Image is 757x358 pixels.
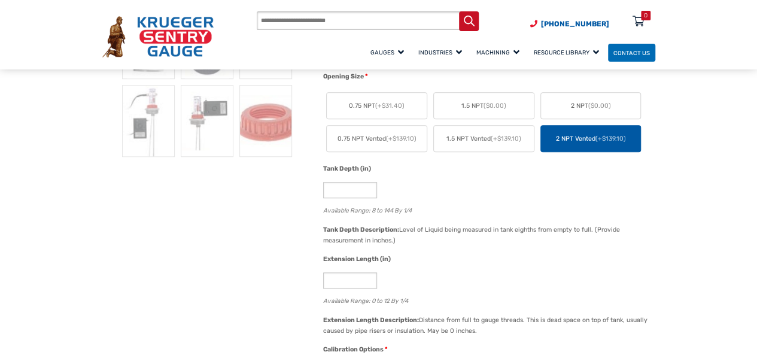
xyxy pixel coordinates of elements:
[541,20,609,28] span: [PHONE_NUMBER]
[323,204,649,215] div: Available Range: 8 to 144 By 1/4
[476,49,519,56] span: Machining
[323,226,399,233] span: Tank Depth Description:
[122,85,175,157] img: At A Glance - Image 7
[461,101,506,111] span: 1.5 NPT
[530,19,609,29] a: Phone Number (920) 434-8860
[608,44,655,62] a: Contact Us
[588,102,610,110] span: ($0.00)
[365,42,413,63] a: Gauges
[323,345,384,353] span: Calibration Options
[323,316,647,335] div: Distance from full to gauge threads. This is dead space on top of tank, usually caused by pipe ri...
[385,345,388,354] abbr: required
[337,134,416,144] span: 0.75 NPT Vented
[528,42,608,63] a: Resource Library
[370,49,404,56] span: Gauges
[534,49,599,56] span: Resource Library
[385,135,416,142] span: (+$139.10)
[102,16,214,57] img: Krueger Sentry Gauge
[418,49,462,56] span: Industries
[446,134,521,144] span: 1.5 NPT Vented
[644,11,647,20] div: 0
[613,49,650,56] span: Contact Us
[239,85,292,157] img: At A Glance - Image 9
[323,72,364,80] span: Opening Size
[323,165,371,172] span: Tank Depth (in)
[375,102,405,110] span: (+$31.40)
[349,101,405,111] span: 0.75 NPT
[323,255,391,263] span: Extension Length (in)
[323,316,419,324] span: Extension Length Description:
[471,42,528,63] a: Machining
[413,42,471,63] a: Industries
[323,294,649,305] div: Available Range: 0 to 12 By 1/4
[595,135,625,142] span: (+$139.10)
[323,226,620,244] div: Level of Liquid being measured in tank eighths from empty to full. (Provide measurement in inches.)
[555,134,625,144] span: 2 NPT Vented
[181,85,233,157] img: At A Glance - Image 8
[484,102,506,110] span: ($0.00)
[570,101,610,111] span: 2 NPT
[491,135,521,142] span: (+$139.10)
[365,72,368,81] abbr: required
